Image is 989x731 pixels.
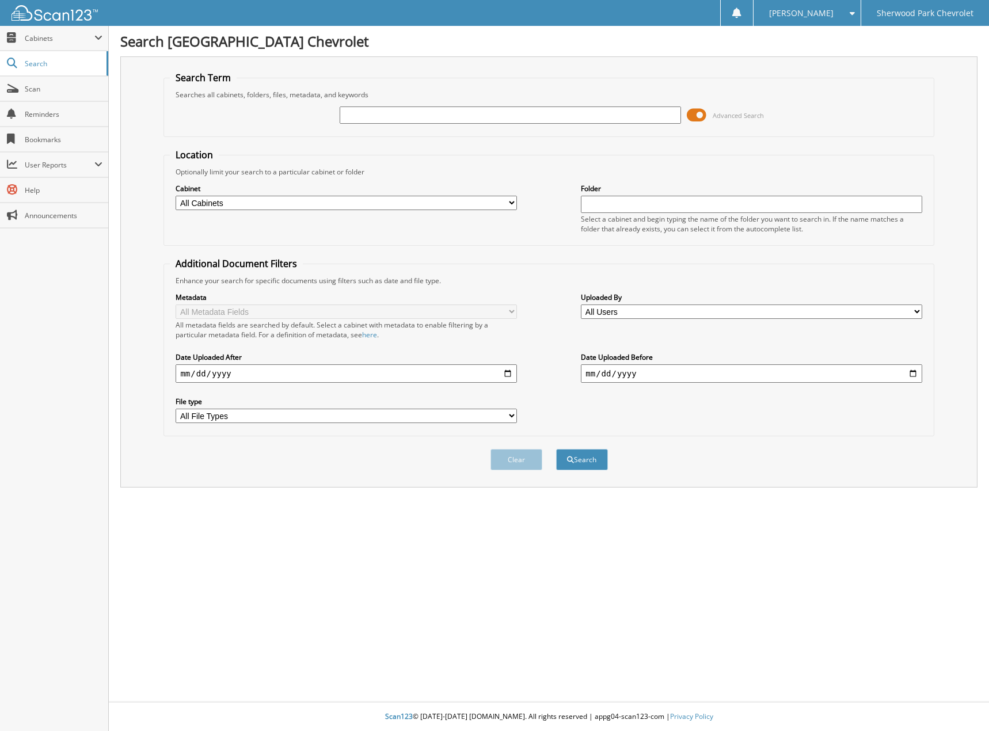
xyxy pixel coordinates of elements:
a: Privacy Policy [670,711,713,721]
input: end [581,364,922,383]
div: All metadata fields are searched by default. Select a cabinet with metadata to enable filtering b... [176,320,516,340]
div: Enhance your search for specific documents using filters such as date and file type. [170,276,927,285]
button: Clear [490,449,542,470]
label: Metadata [176,292,516,302]
legend: Location [170,149,219,161]
a: here [362,330,377,340]
span: Announcements [25,211,102,220]
label: File type [176,397,516,406]
input: start [176,364,516,383]
button: Search [556,449,608,470]
span: Reminders [25,109,102,119]
h1: Search [GEOGRAPHIC_DATA] Chevrolet [120,32,977,51]
span: Sherwood Park Chevrolet [877,10,973,17]
span: Help [25,185,102,195]
img: scan123-logo-white.svg [12,5,98,21]
div: © [DATE]-[DATE] [DOMAIN_NAME]. All rights reserved | appg04-scan123-com | [109,703,989,731]
span: Cabinets [25,33,94,43]
div: Optionally limit your search to a particular cabinet or folder [170,167,927,177]
span: Bookmarks [25,135,102,144]
label: Date Uploaded Before [581,352,922,362]
label: Folder [581,184,922,193]
label: Uploaded By [581,292,922,302]
span: Scan123 [385,711,413,721]
span: Advanced Search [713,111,764,120]
legend: Search Term [170,71,237,84]
span: User Reports [25,160,94,170]
span: Search [25,59,101,68]
legend: Additional Document Filters [170,257,303,270]
span: Scan [25,84,102,94]
span: [PERSON_NAME] [769,10,834,17]
label: Cabinet [176,184,516,193]
label: Date Uploaded After [176,352,516,362]
div: Select a cabinet and begin typing the name of the folder you want to search in. If the name match... [581,214,922,234]
div: Searches all cabinets, folders, files, metadata, and keywords [170,90,927,100]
